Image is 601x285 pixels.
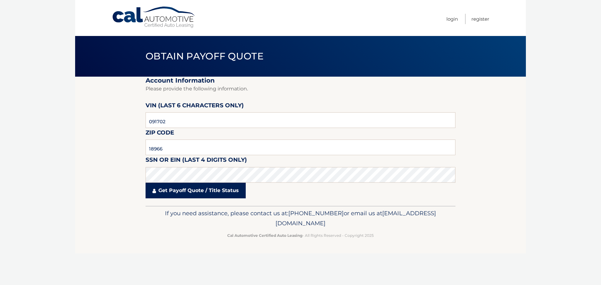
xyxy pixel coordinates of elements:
[112,6,196,28] a: Cal Automotive
[146,101,244,112] label: VIN (last 6 characters only)
[146,183,246,198] a: Get Payoff Quote / Title Status
[146,128,174,140] label: Zip Code
[146,84,455,93] p: Please provide the following information.
[150,208,451,228] p: If you need assistance, please contact us at: or email us at
[471,14,489,24] a: Register
[288,210,344,217] span: [PHONE_NUMBER]
[446,14,458,24] a: Login
[150,232,451,239] p: - All Rights Reserved - Copyright 2025
[227,233,302,238] strong: Cal Automotive Certified Auto Leasing
[146,77,455,84] h2: Account Information
[146,50,264,62] span: Obtain Payoff Quote
[146,155,247,167] label: SSN or EIN (last 4 digits only)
